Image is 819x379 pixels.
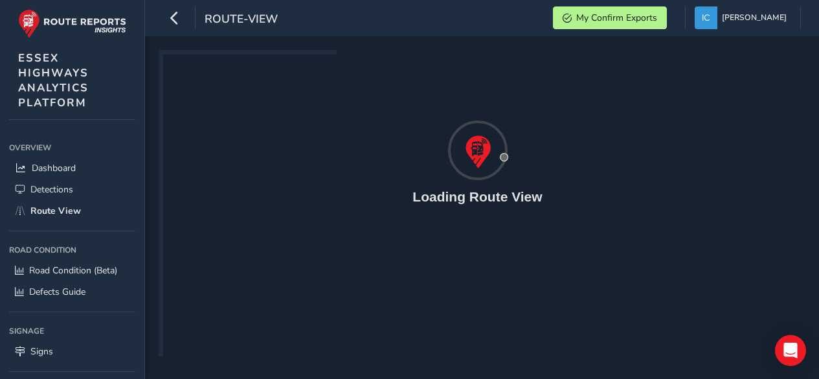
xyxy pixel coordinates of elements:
[9,341,135,362] a: Signs
[412,189,542,205] h4: Loading Route View
[9,179,135,200] a: Detections
[205,11,278,29] span: route-view
[30,345,53,358] span: Signs
[18,51,89,110] span: ESSEX HIGHWAYS ANALYTICS PLATFORM
[30,183,73,196] span: Detections
[576,12,657,24] span: My Confirm Exports
[695,6,791,29] button: [PERSON_NAME]
[30,205,81,217] span: Route View
[9,200,135,222] a: Route View
[695,6,717,29] img: diamond-layout
[722,6,787,29] span: [PERSON_NAME]
[9,138,135,157] div: Overview
[29,264,117,277] span: Road Condition (Beta)
[9,321,135,341] div: Signage
[775,335,806,366] div: Open Intercom Messenger
[9,240,135,260] div: Road Condition
[9,157,135,179] a: Dashboard
[9,281,135,303] a: Defects Guide
[18,9,126,38] img: rr logo
[32,162,76,174] span: Dashboard
[553,6,667,29] button: My Confirm Exports
[9,260,135,281] a: Road Condition (Beta)
[29,286,85,298] span: Defects Guide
